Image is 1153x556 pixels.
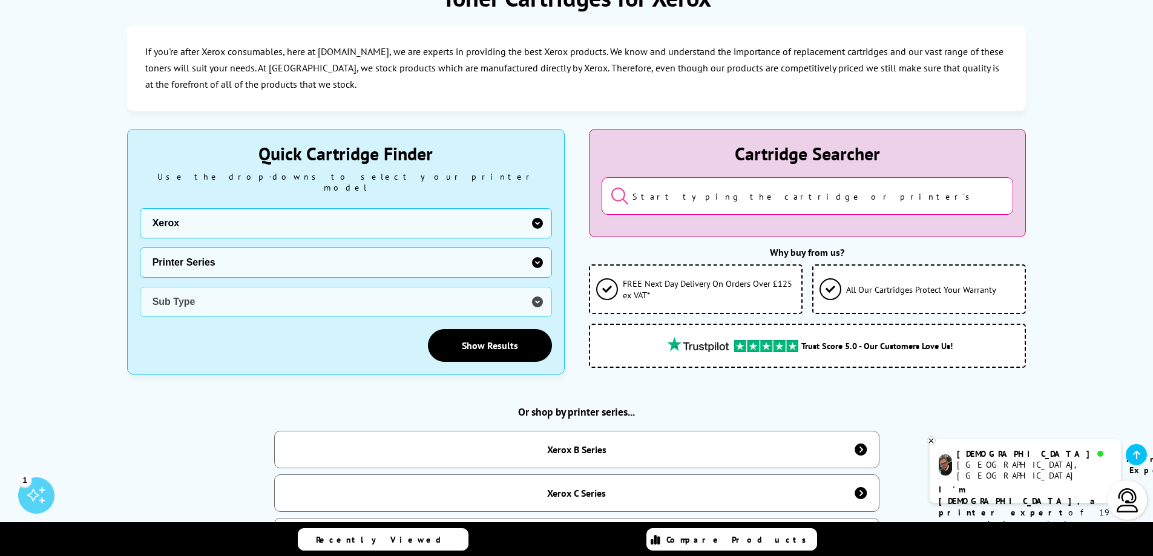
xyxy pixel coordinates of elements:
a: Recently Viewed [298,528,468,551]
p: of 19 years! I can help you choose the right product [939,484,1112,553]
img: trustpilot rating [662,337,734,352]
p: If you're after Xerox consumables, here at [DOMAIN_NAME], we are experts in providing the best Xe... [145,44,1008,93]
div: Why buy from us? [589,246,1027,258]
span: FREE Next Day Delivery On Orders Over £125 ex VAT* [623,278,795,301]
div: [DEMOGRAPHIC_DATA] [957,448,1111,459]
div: Use the drop-downs to select your printer model [140,171,552,193]
div: Cartridge Searcher [602,142,1014,165]
img: chris-livechat.png [939,454,952,476]
img: trustpilot rating [734,340,798,352]
span: All Our Cartridges Protect Your Warranty [846,284,996,295]
div: [GEOGRAPHIC_DATA], [GEOGRAPHIC_DATA] [957,459,1111,481]
a: Show Results [428,329,552,362]
span: Compare Products [666,534,813,545]
div: Xerox B Series [547,443,606,456]
a: Compare Products [646,528,817,551]
input: Start typing the cartridge or printer's name... [602,177,1014,215]
h2: Or shop by printer series... [127,405,1027,419]
span: Recently Viewed [316,534,453,545]
div: Xerox C Series [547,487,606,499]
span: Trust Score 5.0 - Our Customers Love Us! [801,340,953,352]
img: user-headset-light.svg [1115,488,1140,512]
div: Quick Cartridge Finder [140,142,552,165]
b: I'm [DEMOGRAPHIC_DATA], a printer expert [939,484,1099,518]
div: 1 [18,473,31,486]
